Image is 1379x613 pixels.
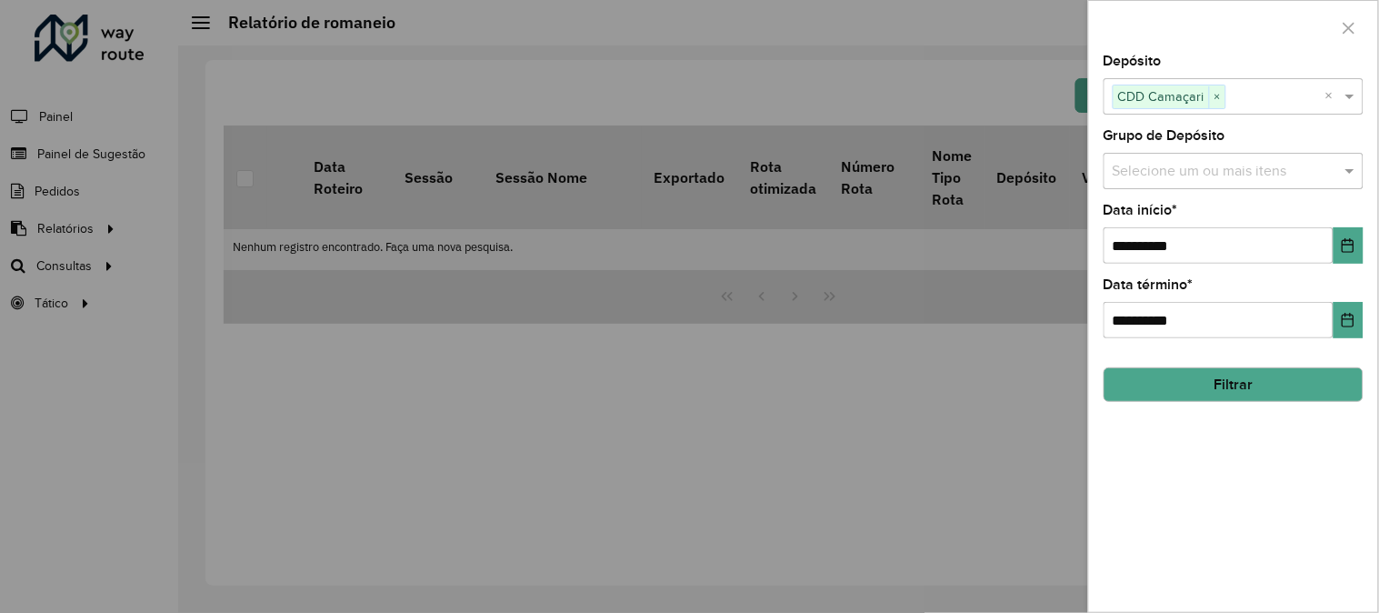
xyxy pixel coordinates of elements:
label: Data início [1104,199,1178,221]
span: × [1209,86,1225,108]
button: Choose Date [1334,302,1364,338]
span: Clear all [1325,85,1341,107]
label: Grupo de Depósito [1104,125,1225,146]
button: Filtrar [1104,367,1364,402]
label: Depósito [1104,50,1162,72]
label: Data término [1104,274,1194,296]
button: Choose Date [1334,227,1364,264]
span: CDD Camaçari [1114,85,1209,107]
